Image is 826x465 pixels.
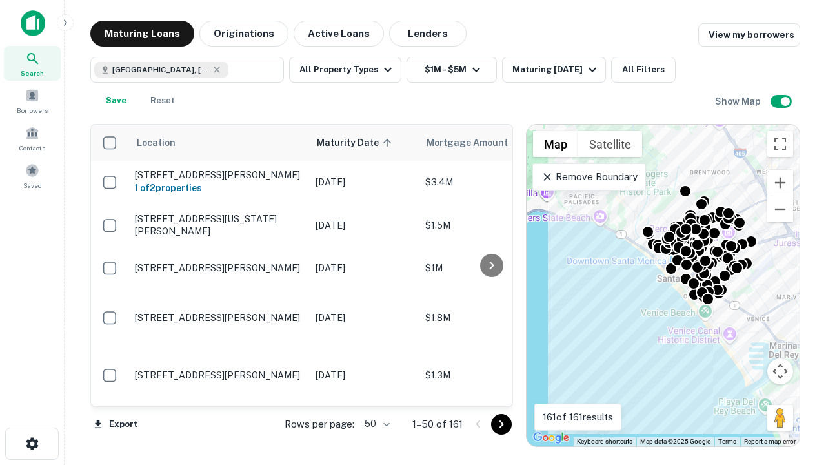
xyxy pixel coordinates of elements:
p: Rows per page: [285,417,354,432]
button: Go to next page [491,414,512,435]
p: [DATE] [316,368,412,382]
th: Location [128,125,309,161]
a: Saved [4,158,61,193]
a: Contacts [4,121,61,156]
button: Zoom in [767,170,793,196]
p: [STREET_ADDRESS][US_STATE][PERSON_NAME] [135,213,303,236]
button: Drag Pegman onto the map to open Street View [767,405,793,431]
a: Terms (opens in new tab) [718,438,736,445]
button: Save your search to get updates of matches that match your search criteria. [96,88,137,114]
p: [STREET_ADDRESS][PERSON_NAME] [135,312,303,324]
a: View my borrowers [698,23,800,46]
a: Search [4,46,61,81]
a: Open this area in Google Maps (opens a new window) [530,429,572,446]
span: Maturity Date [317,135,396,150]
span: Map data ©2025 Google [640,438,710,445]
button: Export [90,415,141,434]
div: Maturing [DATE] [512,62,600,77]
button: Toggle fullscreen view [767,131,793,157]
p: [STREET_ADDRESS][PERSON_NAME] [135,369,303,381]
span: Search [21,68,44,78]
h6: Show Map [715,94,763,108]
button: Show satellite imagery [578,131,642,157]
button: Lenders [389,21,467,46]
span: Location [136,135,176,150]
p: $3.4M [425,175,554,189]
button: All Property Types [289,57,401,83]
p: Remove Boundary [541,169,637,185]
p: $1.5M [425,218,554,232]
span: Mortgage Amount [427,135,525,150]
img: Google [530,429,572,446]
a: Borrowers [4,83,61,118]
th: Maturity Date [309,125,419,161]
div: 50 [359,415,392,433]
h6: 1 of 2 properties [135,181,303,195]
button: Show street map [533,131,578,157]
iframe: Chat Widget [761,320,826,382]
p: [STREET_ADDRESS][PERSON_NAME] [135,262,303,274]
th: Mortgage Amount [419,125,561,161]
button: All Filters [611,57,676,83]
p: [DATE] [316,218,412,232]
p: [DATE] [316,311,412,325]
button: Zoom out [767,196,793,222]
span: Saved [23,180,42,191]
p: $1.8M [425,311,554,325]
p: 161 of 161 results [543,409,613,425]
span: [GEOGRAPHIC_DATA], [GEOGRAPHIC_DATA], [GEOGRAPHIC_DATA] [112,64,209,76]
span: Contacts [19,143,45,153]
button: Keyboard shortcuts [577,437,632,446]
button: Maturing [DATE] [502,57,606,83]
button: Maturing Loans [90,21,194,46]
p: [STREET_ADDRESS][PERSON_NAME] [135,169,303,181]
a: Report a map error [744,438,796,445]
button: Reset [142,88,183,114]
img: capitalize-icon.png [21,10,45,36]
span: Borrowers [17,105,48,116]
p: 1–50 of 161 [412,417,463,432]
div: 0 0 [527,125,800,446]
p: $1M [425,261,554,275]
button: $1M - $5M [407,57,497,83]
button: Originations [199,21,288,46]
p: $1.3M [425,368,554,382]
p: [DATE] [316,175,412,189]
button: Active Loans [294,21,384,46]
p: [DATE] [316,261,412,275]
